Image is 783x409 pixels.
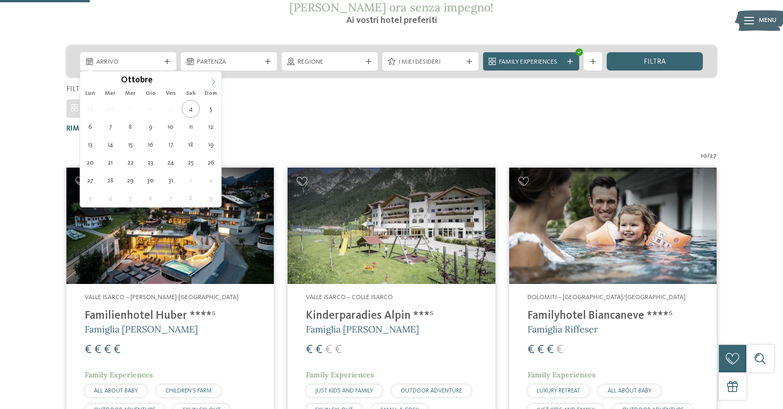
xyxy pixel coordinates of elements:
span: Settembre 30, 2025 [101,100,119,118]
span: Novembre 5, 2025 [121,189,139,207]
span: € [556,344,563,356]
span: € [325,344,332,356]
span: Famiglia [PERSON_NAME] [85,323,198,335]
span: 10 [701,152,707,161]
span: Dolomiti – [GEOGRAPHIC_DATA]/[GEOGRAPHIC_DATA] [527,294,685,300]
span: Filtrato per: [66,86,113,93]
span: Ottobre 7, 2025 [101,118,119,136]
span: Settembre 29, 2025 [81,100,99,118]
span: Ottobre [121,76,152,85]
span: Famiglia [PERSON_NAME] [306,323,419,335]
span: Ottobre 1, 2025 [121,100,139,118]
span: Novembre 6, 2025 [141,189,159,207]
span: Ottobre 14, 2025 [101,136,119,153]
span: € [527,344,534,356]
span: ALL ABOUT BABY [94,388,138,394]
span: Ottobre 22, 2025 [121,153,139,171]
span: ALL ABOUT BABY [608,388,652,394]
span: € [537,344,544,356]
span: Family Experiences [499,58,563,67]
img: Cercate un hotel per famiglie? Qui troverete solo i migliori! [66,168,274,284]
span: Ottobre 5, 2025 [202,100,220,118]
span: Ottobre 16, 2025 [141,136,159,153]
img: Kinderparadies Alpin ***ˢ [288,168,495,284]
span: Ottobre 19, 2025 [202,136,220,153]
span: Ottobre 9, 2025 [141,118,159,136]
span: Ottobre 20, 2025 [81,153,99,171]
span: Ottobre 23, 2025 [141,153,159,171]
span: Lun [80,91,100,97]
span: Novembre 4, 2025 [101,189,119,207]
span: Ottobre 28, 2025 [101,171,119,189]
span: filtra [644,58,666,65]
span: Family Experiences [85,370,153,379]
h4: Familyhotel Biancaneve ****ˢ [527,309,698,323]
span: Ottobre 8, 2025 [121,118,139,136]
span: € [85,344,92,356]
span: Ai vostri hotel preferiti [346,16,437,25]
span: Ottobre 11, 2025 [182,118,200,136]
span: Ottobre 31, 2025 [162,171,179,189]
span: € [315,344,322,356]
input: Year [152,75,183,85]
span: Sab [181,91,201,97]
span: LUXURY RETREAT [537,388,580,394]
span: Novembre 3, 2025 [81,189,99,207]
span: Novembre 2, 2025 [202,171,220,189]
span: Novembre 1, 2025 [182,171,200,189]
span: € [104,344,111,356]
span: Ottobre 17, 2025 [162,136,179,153]
span: Rimuovi tutti i filtri [66,125,145,132]
span: € [335,344,342,356]
span: 27 [710,152,717,161]
span: Ottobre 13, 2025 [81,136,99,153]
span: OUTDOOR ADVENTURE [401,388,462,394]
span: € [306,344,313,356]
span: CHILDREN’S FARM [165,388,212,394]
span: Ottobre 26, 2025 [202,153,220,171]
span: Novembre 9, 2025 [202,189,220,207]
span: Family Experiences [306,370,374,379]
span: / [707,152,710,161]
span: Gio [141,91,161,97]
span: Valle Isarco – [PERSON_NAME]-[GEOGRAPHIC_DATA] [85,294,239,300]
span: JUST KIDS AND FAMILY [315,388,373,394]
span: Ottobre 25, 2025 [182,153,200,171]
span: Family Experiences [527,370,596,379]
span: Novembre 8, 2025 [182,189,200,207]
span: Ottobre 30, 2025 [141,171,159,189]
span: Arrivo [96,58,160,67]
span: € [94,344,101,356]
span: Regione [298,58,362,67]
span: Ottobre 21, 2025 [101,153,119,171]
span: Valle Isarco – Colle Isarco [306,294,393,300]
span: Ottobre 18, 2025 [182,136,200,153]
span: Novembre 7, 2025 [162,189,179,207]
span: Ottobre 12, 2025 [202,118,220,136]
span: Ottobre 6, 2025 [81,118,99,136]
span: Ottobre 3, 2025 [162,100,179,118]
span: € [547,344,554,356]
span: Dom [201,91,221,97]
span: Ottobre 29, 2025 [121,171,139,189]
h4: Kinderparadies Alpin ***ˢ [306,309,477,323]
span: Ottobre 24, 2025 [162,153,179,171]
span: Famiglia Riffeser [527,323,598,335]
span: Ottobre 2, 2025 [141,100,159,118]
span: Mar [100,91,120,97]
span: Ottobre 15, 2025 [121,136,139,153]
span: I miei desideri [398,58,462,67]
span: Ven [161,91,181,97]
span: Ottobre 10, 2025 [162,118,179,136]
img: Cercate un hotel per famiglie? Qui troverete solo i migliori! [509,168,717,284]
h4: Familienhotel Huber ****ˢ [85,309,256,323]
span: Ottobre 27, 2025 [81,171,99,189]
span: Partenza [197,58,261,67]
span: € [114,344,120,356]
span: Mer [120,91,141,97]
span: Ottobre 4, 2025 [182,100,200,118]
